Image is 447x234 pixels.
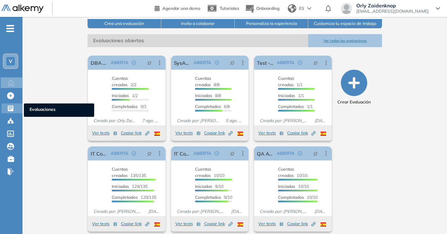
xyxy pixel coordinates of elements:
span: Iniciadas [278,184,295,189]
span: 1/1 [278,93,304,98]
button: Crear Evaluación [337,70,371,105]
img: Logo [1,5,44,13]
button: pushpin [308,57,323,68]
span: 2/2 [112,76,136,87]
span: ABIERTA [111,150,128,157]
span: 135/135 [112,166,146,178]
button: Crea una evaluación [88,19,161,29]
span: Copiar link [121,221,149,227]
span: ABIERTA [277,150,294,157]
span: Completados [278,195,304,200]
img: ESP [320,132,326,136]
span: Creado por: [PERSON_NAME] [257,118,311,124]
span: 129/135 [112,195,156,200]
span: Iniciadas [195,93,212,98]
span: 1/2 [112,93,138,98]
img: world [288,4,296,13]
button: Ver tests [258,220,284,228]
span: ABIERTA [194,59,211,66]
span: check-circle [132,151,136,156]
span: [DATE] [228,208,246,215]
span: check-circle [298,61,302,65]
button: Copiar link [287,220,316,228]
button: Ver tests [92,220,117,228]
span: ABIERTA [194,150,211,157]
span: check-circle [215,151,219,156]
button: pushpin [225,148,240,159]
span: Completados [112,104,138,109]
span: [EMAIL_ADDRESS][DOMAIN_NAME] [356,8,429,14]
button: Personaliza la experiencia [235,19,308,29]
button: pushpin [225,57,240,68]
iframe: Chat Widget [412,200,447,234]
span: check-circle [298,151,302,156]
span: pushpin [313,60,318,65]
span: 129/135 [112,184,148,189]
span: Cuentas creadas [278,76,294,87]
span: Cuentas creadas [195,76,211,87]
span: pushpin [147,151,152,156]
span: 10/10 [195,166,225,178]
span: Iniciadas [195,184,212,189]
a: IT Consultant SR [91,146,108,160]
span: Copiar link [287,221,316,227]
span: Copiar link [204,130,233,136]
span: Completados [195,104,221,109]
span: pushpin [147,60,152,65]
span: 5 ago. 2025 [223,118,246,124]
span: 10/10 [278,166,307,178]
span: Evaluaciones abiertas [88,34,308,47]
span: V [9,58,12,64]
button: Ver todas las evaluaciones [308,34,382,47]
button: Copiar link [121,220,149,228]
a: SysAdmin Networking [174,56,191,70]
button: Copiar link [121,129,149,137]
span: 9/10 [195,184,223,189]
span: Creado por: [PERSON_NAME] [174,118,223,124]
a: IT Consultant SR [174,146,191,160]
span: Tutoriales [220,6,239,11]
span: 10/10 [278,195,318,200]
span: ABIERTA [277,59,294,66]
span: 0/2 [112,104,147,109]
span: Creado por: [PERSON_NAME] [91,208,145,215]
button: Onboarding [245,1,279,16]
span: 1/1 [278,76,303,87]
span: Iniciadas [112,93,129,98]
span: 1/1 [278,104,313,109]
span: 10/10 [278,184,309,189]
span: Creado por: [PERSON_NAME] [174,208,228,215]
span: [DATE] [312,118,329,124]
button: pushpin [142,57,157,68]
button: Ver tests [258,129,284,137]
i: - [6,28,14,29]
span: ABIERTA [111,59,128,66]
span: 6/8 [195,104,230,109]
span: Iniciadas [112,184,129,189]
span: pushpin [230,151,235,156]
span: Cuentas creadas [112,166,128,178]
button: Copiar link [204,129,233,137]
button: Ver tests [175,129,201,137]
span: 8/8 [195,76,220,87]
span: Crear Evaluación [337,99,371,105]
span: pushpin [313,151,318,156]
a: Agendar una demo [155,4,200,12]
span: Copiar link [204,221,233,227]
button: Copiar link [287,129,316,137]
span: pushpin [230,60,235,65]
span: Copiar link [287,130,316,136]
a: QA Analyst VT [257,146,274,160]
span: Agendar una demo [162,6,200,11]
button: Customiza tu espacio de trabajo [308,19,382,29]
span: Creado por: [PERSON_NAME] [257,208,311,215]
div: Widget de chat [412,200,447,234]
span: Cuentas creadas [112,76,128,87]
button: pushpin [142,148,157,159]
span: Copiar link [121,130,149,136]
img: ESP [154,132,160,136]
img: ESP [154,222,160,227]
span: check-circle [132,61,136,65]
span: Completados [112,195,138,200]
button: Copiar link [204,220,233,228]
